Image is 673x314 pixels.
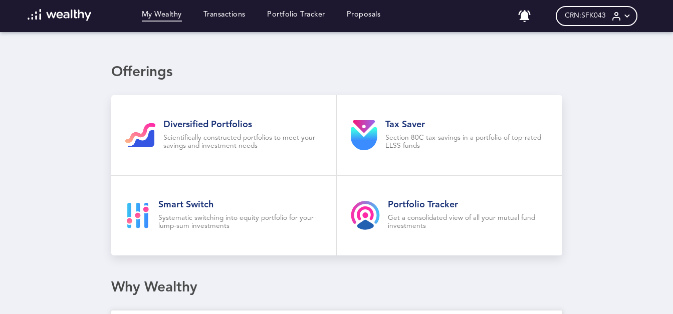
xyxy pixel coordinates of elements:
img: smart-goal-icon.svg [125,203,150,228]
div: Why Wealthy [111,279,562,296]
img: product-tax.svg [351,120,377,150]
a: Portfolio Tracker [267,11,325,22]
a: My Wealthy [142,11,182,22]
p: Systematic switching into equity portfolio for your lump-sum investments [158,214,323,230]
img: gi-goal-icon.svg [125,123,155,147]
img: product-tracker.svg [351,201,380,230]
p: Get a consolidated view of all your mutual fund investments [388,214,548,230]
p: Scientifically constructed portfolios to meet your savings and investment needs [163,134,323,150]
a: Portfolio TrackerGet a consolidated view of all your mutual fund investments [337,176,562,256]
h2: Tax Saver [385,119,548,130]
iframe: Chat [630,269,665,306]
a: Proposals [347,11,381,22]
div: Offerings [111,64,562,81]
a: Diversified PortfoliosScientifically constructed portfolios to meet your savings and investment n... [111,95,337,175]
h2: Diversified Portfolios [163,119,323,130]
img: wl-logo-white.svg [28,9,91,21]
a: Transactions [203,11,246,22]
h2: Portfolio Tracker [388,199,548,210]
h2: Smart Switch [158,199,323,210]
a: Tax SaverSection 80C tax-savings in a portfolio of top-rated ELSS funds [337,95,562,175]
a: Smart SwitchSystematic switching into equity portfolio for your lump-sum investments [111,176,337,256]
span: CRN: SFK043 [565,12,606,20]
p: Section 80C tax-savings in a portfolio of top-rated ELSS funds [385,134,548,150]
